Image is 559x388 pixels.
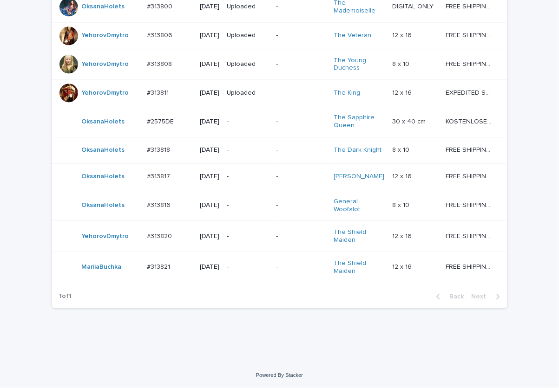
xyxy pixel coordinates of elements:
a: YehorovDmytro [82,60,129,68]
p: 8 x 10 [392,58,411,68]
p: #313800 [147,1,175,11]
p: [DATE] [200,201,220,209]
tr: OksanaHolets #313818#313818 [DATE]--The Dark Knight 8 x 108 x 10 FREE SHIPPING - preview in 1-2 b... [52,137,507,163]
p: 12 x 16 [392,231,414,240]
p: Uploaded [227,32,269,39]
p: 12 x 16 [392,261,414,271]
p: [DATE] [200,60,220,68]
p: Uploaded [227,89,269,97]
p: DIGITAL ONLY [392,1,435,11]
a: The Sapphire Queen [334,114,385,129]
tr: OksanaHolets #313816#313816 [DATE]--General Woofalot 8 x 108 x 10 FREE SHIPPING - preview in 1-2 ... [52,190,507,221]
a: OksanaHolets [82,201,125,209]
p: #313820 [147,231,174,240]
p: - [276,32,326,39]
a: The King [334,89,360,97]
tr: YehorovDmytro #313820#313820 [DATE]--The Shield Maiden 12 x 1612 x 16 FREE SHIPPING - preview in ... [52,221,507,252]
a: MariiaBuchka [82,263,122,271]
p: - [227,263,269,271]
a: OksanaHolets [82,146,125,154]
a: YehorovDmytro [82,32,129,39]
p: - [227,201,269,209]
tr: OksanaHolets #2575DE#2575DE [DATE]--The Sapphire Queen 30 x 40 cm30 x 40 cm KOSTENLOSER VERSAND -... [52,106,507,137]
p: 1 of 1 [52,285,79,308]
p: 8 x 10 [392,200,411,209]
p: - [227,146,269,154]
a: OksanaHolets [82,173,125,181]
p: 12 x 16 [392,87,414,97]
a: The Shield Maiden [334,228,385,244]
p: - [276,201,326,209]
p: #313808 [147,58,174,68]
tr: MariiaBuchka #313821#313821 [DATE]--The Shield Maiden 12 x 1612 x 16 FREE SHIPPING - preview in 1... [52,252,507,283]
p: [DATE] [200,173,220,181]
button: Back [429,292,468,301]
p: [DATE] [200,146,220,154]
span: Back [444,293,464,300]
p: - [276,233,326,240]
p: #313806 [147,30,175,39]
p: FREE SHIPPING - preview in 1-2 business days, after your approval delivery will take 5-10 b.d. [446,200,494,209]
p: KOSTENLOSER VERSAND - Vorschau in 1-2 Werktagen, nach Genehmigung 10-12 Werktage Lieferung [446,116,494,126]
p: - [276,60,326,68]
p: Uploaded [227,3,269,11]
a: The Dark Knight [334,146,381,154]
p: - [276,263,326,271]
a: Powered By Stacker [256,372,303,378]
tr: OksanaHolets #313817#313817 [DATE]--[PERSON_NAME] 12 x 1612 x 16 FREE SHIPPING - preview in 1-2 b... [52,163,507,190]
span: Next [472,293,492,300]
a: OksanaHolets [82,118,125,126]
a: YehorovDmytro [82,233,129,240]
p: - [276,118,326,126]
a: YehorovDmytro [82,89,129,97]
p: FREE SHIPPING - preview in 1-2 business days, after your approval delivery will take 5-10 b.d. [446,144,494,154]
p: [DATE] [200,233,220,240]
p: 8 x 10 [392,144,411,154]
p: 12 x 16 [392,171,414,181]
p: - [227,173,269,181]
p: FREE SHIPPING - preview in 1-2 business days, after your approval delivery will take 5-10 b.d. [446,58,494,68]
p: - [227,233,269,240]
p: FREE SHIPPING - preview in 1-2 business days, after your approval delivery will take 5-10 b.d. [446,30,494,39]
p: #313817 [147,171,172,181]
p: [DATE] [200,263,220,271]
p: - [276,146,326,154]
p: FREE SHIPPING - preview in 1-2 business days, after your approval delivery will take 5-10 b.d. [446,171,494,181]
tr: YehorovDmytro #313808#313808 [DATE]Uploaded-The Young Duchess 8 x 108 x 10 FREE SHIPPING - previe... [52,49,507,80]
p: - [276,173,326,181]
tr: YehorovDmytro #313806#313806 [DATE]Uploaded-The Veteran 12 x 1612 x 16 FREE SHIPPING - preview in... [52,22,507,49]
p: - [276,89,326,97]
tr: YehorovDmytro #313811#313811 [DATE]Uploaded-The King 12 x 1612 x 16 EXPEDITED SHIPPING - preview ... [52,80,507,106]
button: Next [468,292,507,301]
a: The Veteran [334,32,371,39]
p: #313816 [147,200,173,209]
p: #313818 [147,144,172,154]
p: #313821 [147,261,172,271]
a: [PERSON_NAME] [334,173,384,181]
p: [DATE] [200,118,220,126]
p: [DATE] [200,89,220,97]
a: OksanaHolets [82,3,125,11]
a: The Young Duchess [334,57,385,72]
p: #2575DE [147,116,176,126]
p: [DATE] [200,32,220,39]
p: FREE SHIPPING - preview in 1-2 business days, after your approval delivery will take 5-10 b.d. [446,231,494,240]
a: General Woofalot [334,198,385,213]
p: FREE SHIPPING - preview in 1-2 business days, after your approval delivery will take 5-10 b.d. [446,1,494,11]
p: FREE SHIPPING - preview in 1-2 business days, after your approval delivery will take 5-10 b.d. [446,261,494,271]
p: - [276,3,326,11]
p: #313811 [147,87,171,97]
p: EXPEDITED SHIPPING - preview in 1 business day; delivery up to 5 business days after your approval. [446,87,494,97]
p: 12 x 16 [392,30,414,39]
p: [DATE] [200,3,220,11]
p: 30 x 40 cm [392,116,427,126]
a: The Shield Maiden [334,259,385,275]
p: - [227,118,269,126]
p: Uploaded [227,60,269,68]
